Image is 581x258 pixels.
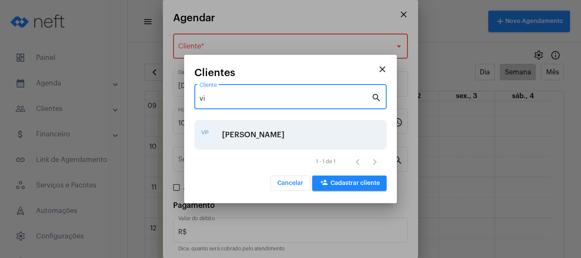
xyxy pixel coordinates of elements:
[319,179,329,189] mat-icon: person_add
[377,64,387,74] mat-icon: close
[194,67,235,78] span: Clientes
[199,95,371,102] input: Pesquisar cliente
[197,124,214,141] div: VP
[319,180,380,186] span: Cadastrar cliente
[271,176,310,191] button: Cancelar
[316,159,336,164] div: 1 - 1 de 1
[349,153,366,170] button: Página anterior
[312,176,387,191] button: Cadastrar cliente
[366,153,383,170] button: Próxima página
[371,92,382,102] mat-icon: search
[222,122,285,147] div: [PERSON_NAME]
[277,180,303,186] span: Cancelar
